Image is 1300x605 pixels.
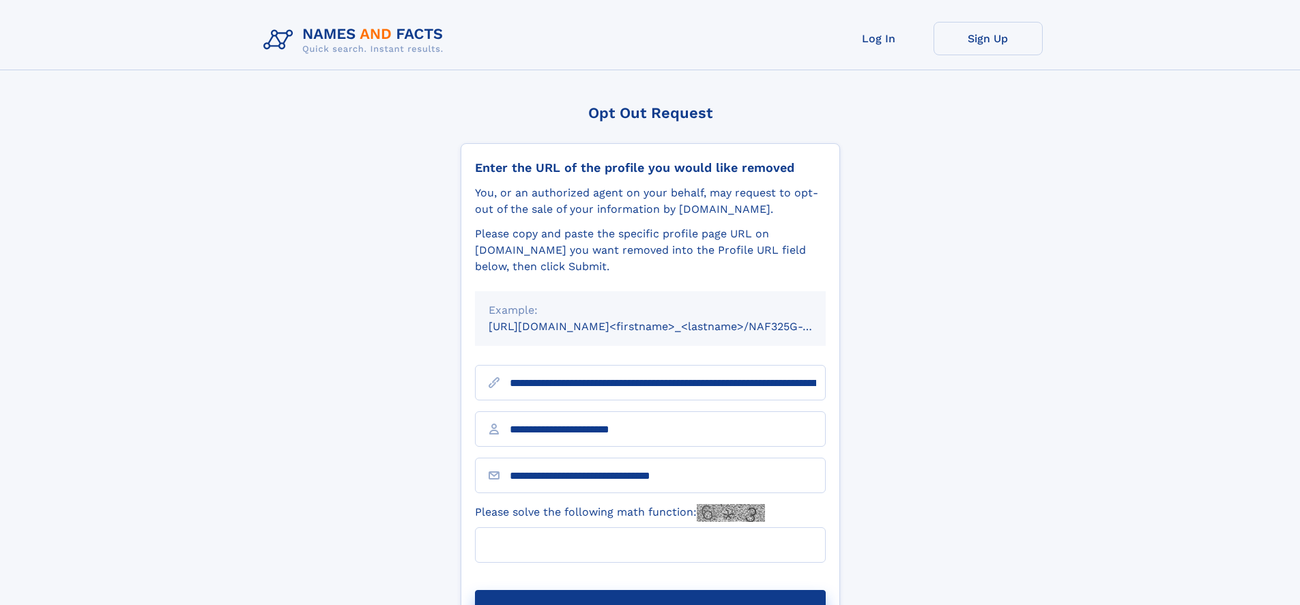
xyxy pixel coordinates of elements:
div: You, or an authorized agent on your behalf, may request to opt-out of the sale of your informatio... [475,185,826,218]
div: Opt Out Request [461,104,840,121]
small: [URL][DOMAIN_NAME]<firstname>_<lastname>/NAF325G-xxxxxxxx [489,320,852,333]
div: Enter the URL of the profile you would like removed [475,160,826,175]
a: Log In [824,22,934,55]
a: Sign Up [934,22,1043,55]
div: Example: [489,302,812,319]
div: Please copy and paste the specific profile page URL on [DOMAIN_NAME] you want removed into the Pr... [475,226,826,275]
label: Please solve the following math function: [475,504,765,522]
img: Logo Names and Facts [258,22,454,59]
